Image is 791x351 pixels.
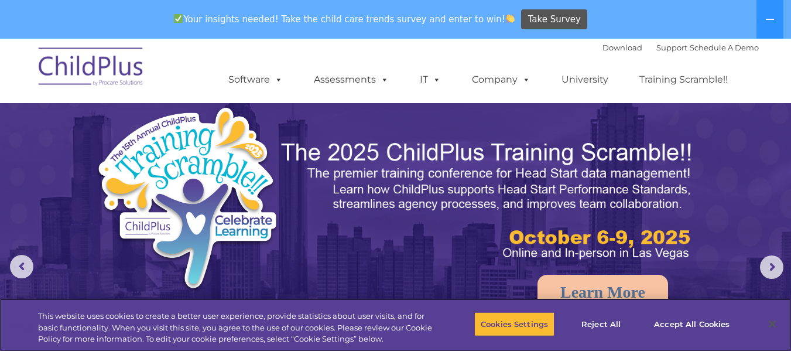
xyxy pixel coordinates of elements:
a: Take Survey [521,9,587,30]
span: Phone number [163,125,213,134]
span: Take Survey [528,9,581,30]
a: Company [460,68,542,91]
a: Schedule A Demo [690,43,759,52]
a: Software [217,68,295,91]
a: Assessments [302,68,400,91]
font: | [602,43,759,52]
img: 👏 [506,14,515,23]
button: Cookies Settings [474,312,554,336]
img: ChildPlus by Procare Solutions [33,39,150,98]
div: This website uses cookies to create a better user experience, provide statistics about user visit... [38,311,435,345]
span: Last name [163,77,198,86]
a: Learn More [537,275,668,310]
button: Reject All [564,312,638,336]
span: Your insights needed! Take the child care trends survey and enter to win! [169,8,520,30]
button: Close [759,311,785,337]
a: University [550,68,620,91]
button: Accept All Cookies [648,312,736,336]
a: Download [602,43,642,52]
a: Support [656,43,687,52]
img: ✅ [174,14,183,23]
a: Training Scramble!! [628,68,739,91]
a: IT [408,68,453,91]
